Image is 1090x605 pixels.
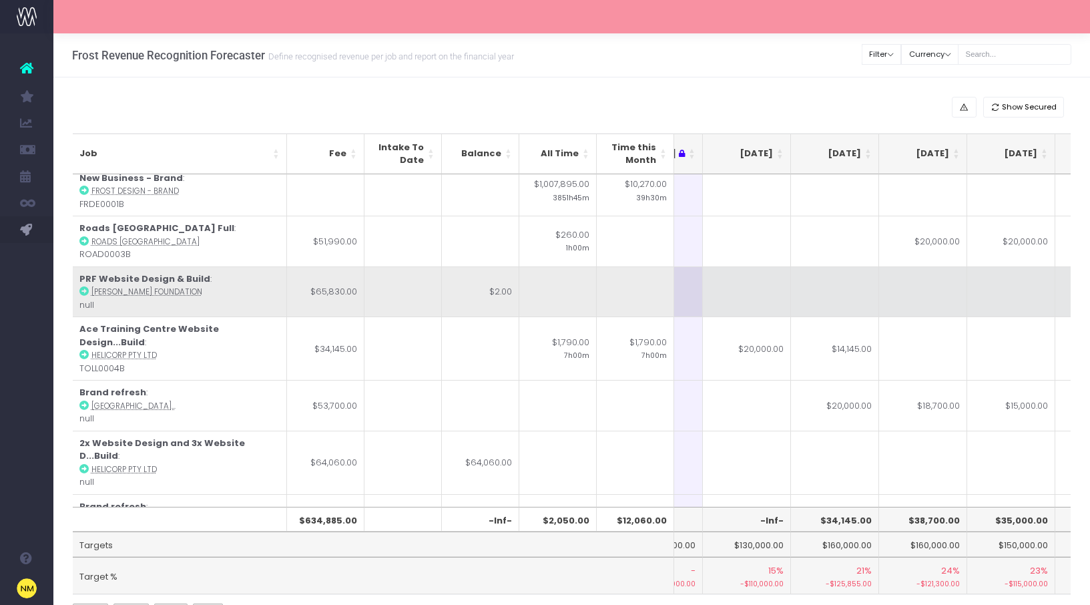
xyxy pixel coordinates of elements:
td: $260.00 [519,216,597,266]
abbr: Australia National Maritime Museum [91,401,176,411]
th: Nov 25: activate to sort column ascending [967,134,1055,174]
strong: Brand refresh [79,386,146,399]
small: 7h00m [641,349,667,361]
button: Filter [862,44,902,65]
td: $10,270.00 [597,166,674,216]
strong: Ace Training Centre Website Design...Build [79,323,219,349]
th: $35,000.00 [967,507,1055,532]
th: Fee: activate to sort column ascending [287,134,364,174]
abbr: Roads Australia [91,236,200,247]
small: Define recognised revenue per job and report on the financial year [265,49,514,62]
th: Sep 25: activate to sort column ascending [791,134,879,174]
th: Job: activate to sort column ascending [73,134,287,174]
td: : null [73,380,287,431]
th: Intake To Date: activate to sort column ascending [364,134,442,174]
td: $18,700.00 [879,380,967,431]
button: Show Secured [983,97,1065,118]
th: $38,700.00 [879,507,967,532]
span: 21% [856,564,872,578]
td: : FRDE0001B [73,166,287,216]
td: $1,007,895.00 [519,166,597,216]
small: -$115,000.00 [974,577,1048,590]
th: -Inf- [703,507,791,532]
small: -$121,300.00 [886,577,960,590]
span: Show Secured [1002,102,1057,113]
abbr: Paul Ramsay Foundation [91,286,202,297]
span: 23% [1030,564,1048,578]
small: -$125,855.00 [798,577,872,590]
th: Balance: activate to sort column ascending [442,134,519,174]
td: : SMOK0002B [73,494,287,545]
td: $65,830.00 [287,266,364,317]
input: Search... [958,44,1071,65]
abbr: Frost Design - Brand [91,186,179,196]
td: $51,990.00 [287,216,364,266]
abbr: Helicorp Pty Ltd [91,350,157,361]
th: -Inf- [442,507,519,532]
td: $14,145.00 [791,317,879,380]
td: $99,060.00 [287,494,364,545]
th: Oct 25: activate to sort column ascending [879,134,967,174]
td: : ROAD0003B [73,216,287,266]
td: : TOLL0004B [73,317,287,380]
strong: PRF Website Design & Build [79,272,210,285]
td: $20,000.00 [703,317,791,380]
th: Time this Month: activate to sort column ascending [597,134,674,174]
td: $160,000.00 [879,532,967,557]
td: $15,000.00 [967,380,1055,431]
button: Currency [901,44,959,65]
td: $1,790.00 [519,317,597,380]
small: 3851h45m [553,191,589,203]
th: Aug 25: activate to sort column ascending [703,134,791,174]
strong: Roads [GEOGRAPHIC_DATA] Full [79,222,234,234]
h3: Frost Revenue Recognition Forecaster [72,49,514,62]
th: $2,050.00 [519,507,597,532]
td: $34,145.00 [287,317,364,380]
span: 15% [768,564,784,578]
small: 1h00m [566,241,589,253]
td: $20,000.00 [967,216,1055,266]
small: -$110,000.00 [710,577,784,590]
th: $12,060.00 [597,507,674,532]
td: $64,060.00 [442,431,519,494]
small: 7h00m [564,349,589,361]
td: $20,000.00 [791,380,879,431]
strong: New Business - Brand [79,172,183,184]
th: $634,885.00 [287,507,364,532]
td: $1,790.00 [597,317,674,380]
strong: 2x Website Design and 3x Website D...Build [79,437,245,463]
td: $53,700.00 [287,380,364,431]
td: $150,000.00 [967,532,1055,557]
td: $99,060.00 [442,494,519,545]
small: 39h30m [636,191,667,203]
span: 24% [941,564,960,578]
td: Targets [73,532,674,557]
td: $160,000.00 [791,532,879,557]
td: : null [73,266,287,317]
th: $34,145.00 [791,507,879,532]
td: $2.00 [442,266,519,317]
td: $130,000.00 [703,532,791,557]
abbr: Helicorp Pty Ltd [91,464,157,475]
td: $64,060.00 [287,431,364,494]
td: $20,000.00 [879,216,967,266]
td: Target % [73,557,674,594]
strong: Brand refresh [79,500,146,513]
th: All Time: activate to sort column ascending [519,134,597,174]
span: - [691,564,696,578]
td: : null [73,431,287,494]
img: images/default_profile_image.png [17,578,37,598]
